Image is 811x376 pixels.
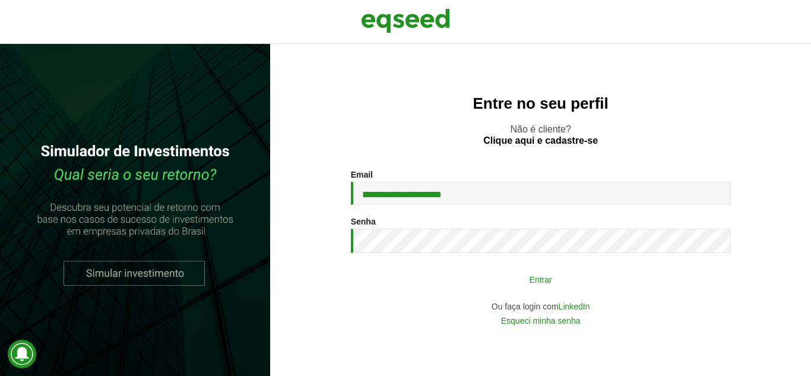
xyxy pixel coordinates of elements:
[351,302,731,311] div: Ou faça login com
[294,124,787,146] p: Não é cliente?
[351,217,376,226] label: Senha
[361,6,450,36] img: EqSeed Logo
[351,170,373,179] label: Email
[501,317,581,325] a: Esqueci minha senha
[559,302,590,311] a: LinkedIn
[294,95,787,112] h2: Entre no seu perfil
[483,136,598,146] a: Clique aqui e cadastre-se
[387,268,695,290] button: Entrar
